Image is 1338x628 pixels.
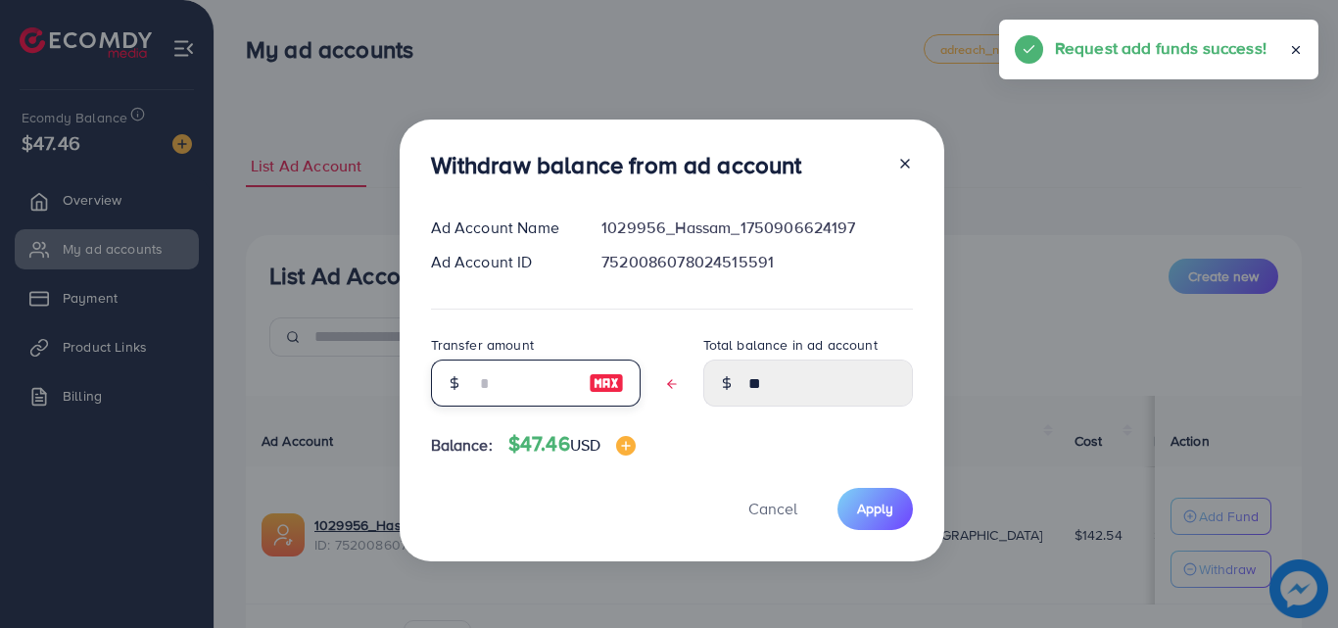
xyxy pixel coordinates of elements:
h4: $47.46 [508,432,636,457]
button: Apply [837,488,913,530]
h3: Withdraw balance from ad account [431,151,802,179]
span: Apply [857,499,893,518]
label: Transfer amount [431,335,534,355]
span: Cancel [748,498,797,519]
img: image [589,371,624,395]
div: 1029956_Hassam_1750906624197 [586,217,928,239]
div: 7520086078024515591 [586,251,928,273]
div: Ad Account ID [415,251,587,273]
label: Total balance in ad account [703,335,878,355]
span: USD [570,434,600,456]
img: image [616,436,636,456]
span: Balance: [431,434,493,457]
button: Cancel [724,488,822,530]
h5: Request add funds success! [1055,35,1266,61]
div: Ad Account Name [415,217,587,239]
